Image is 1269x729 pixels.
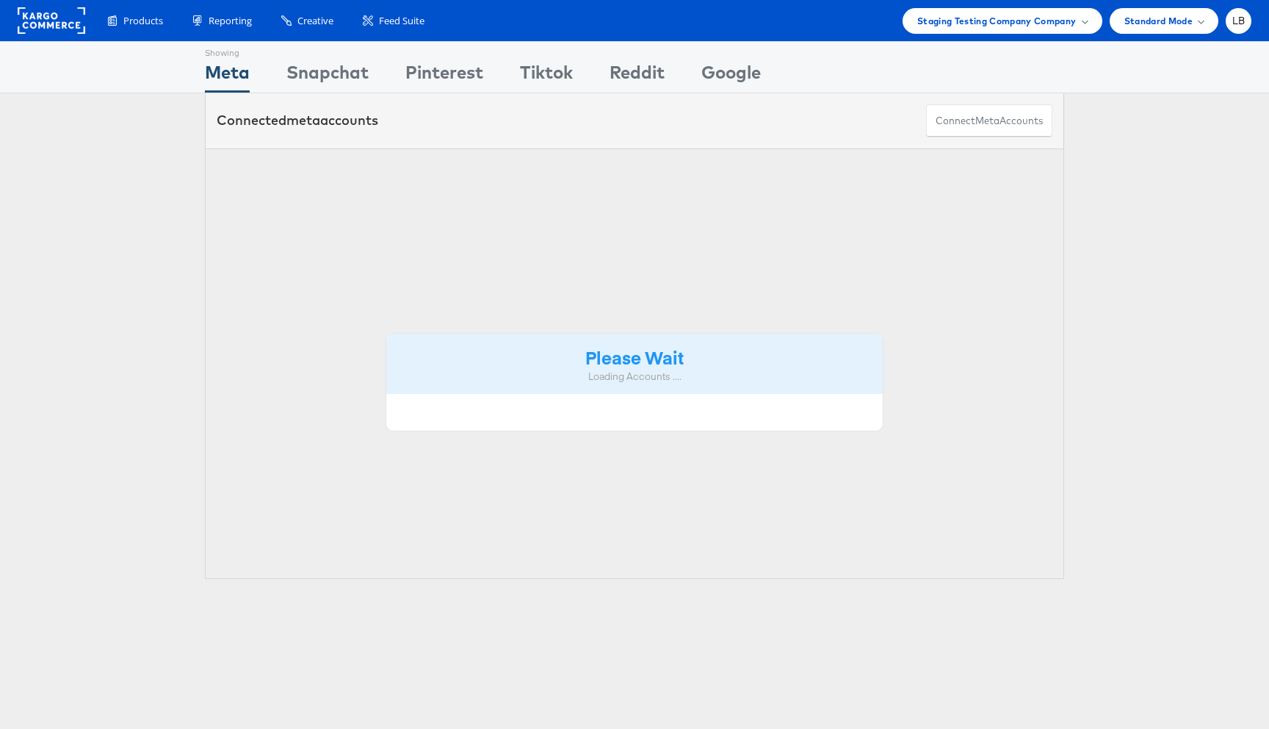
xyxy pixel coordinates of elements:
[286,112,320,129] span: meta
[397,370,872,384] div: Loading Accounts ....
[917,13,1077,29] span: Staging Testing Company Company
[610,60,665,93] div: Reddit
[926,104,1052,137] button: ConnectmetaAccounts
[405,60,483,93] div: Pinterest
[1232,16,1245,26] span: LB
[379,14,424,28] span: Feed Suite
[520,60,573,93] div: Tiktok
[217,111,378,130] div: Connected accounts
[701,60,761,93] div: Google
[297,14,333,28] span: Creative
[286,60,369,93] div: Snapchat
[205,60,250,93] div: Meta
[975,114,999,128] span: meta
[585,345,684,369] strong: Please Wait
[1124,13,1193,29] span: Standard Mode
[205,42,250,60] div: Showing
[209,14,252,28] span: Reporting
[123,14,163,28] span: Products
